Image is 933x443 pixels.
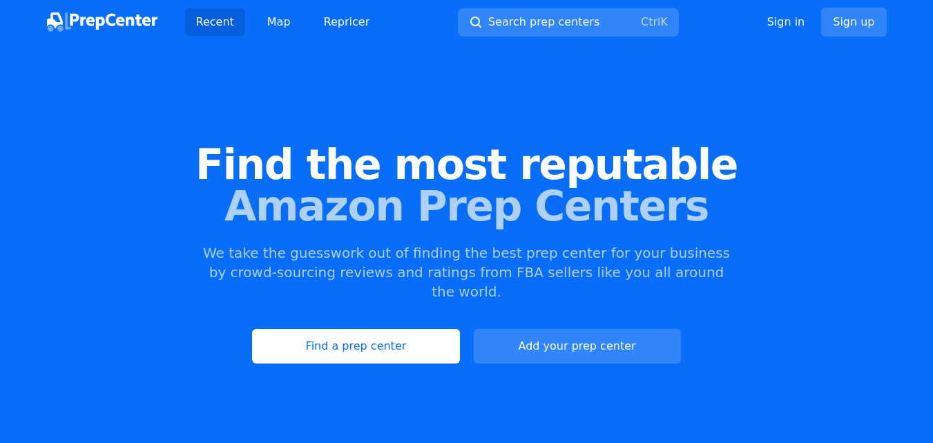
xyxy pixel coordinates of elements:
[22,144,911,185] span: Find the most reputable
[821,8,886,37] a: Sign up
[22,185,911,227] span: Amazon Prep Centers
[641,15,660,28] kbd: Ctrl
[185,8,245,36] a: Recent
[474,329,681,364] a: Add your prep center
[252,329,459,364] a: Find a prep center
[458,8,679,37] button: Search prep centersCtrlK
[767,14,805,30] a: Sign in
[256,8,302,36] a: Map
[202,243,732,301] p: We take the guesswork out of finding the best prep center for your business by crowd-sourcing rev...
[660,15,668,28] kbd: K
[313,8,381,36] a: Repricer
[47,12,157,32] img: PrepCenter
[488,14,599,30] span: Search prep centers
